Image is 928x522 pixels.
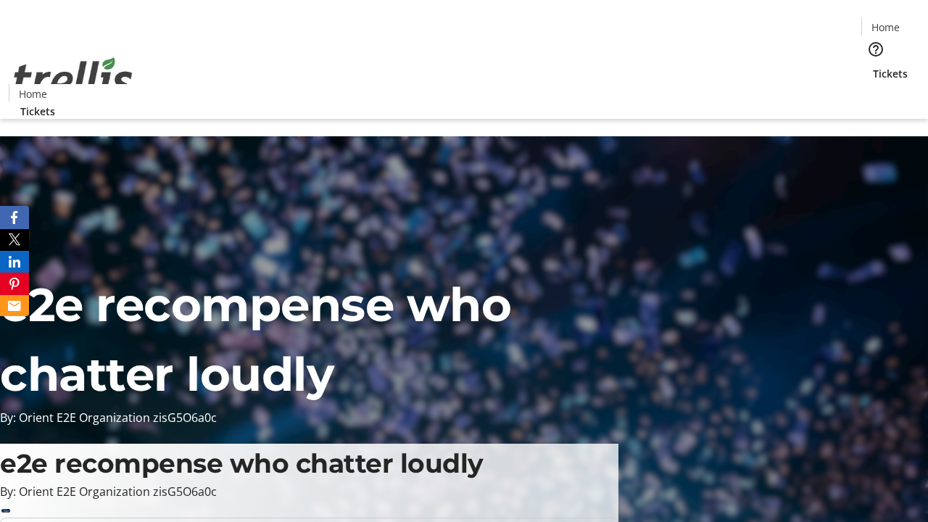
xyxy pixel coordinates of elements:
a: Home [862,20,908,35]
button: Cart [861,81,890,110]
a: Tickets [9,104,67,119]
button: Help [861,35,890,64]
img: Orient E2E Organization zisG5O6a0c's Logo [9,41,138,114]
span: Home [871,20,900,35]
span: Home [19,86,47,101]
a: Home [9,86,56,101]
span: Tickets [873,66,908,81]
span: Tickets [20,104,55,119]
a: Tickets [861,66,919,81]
